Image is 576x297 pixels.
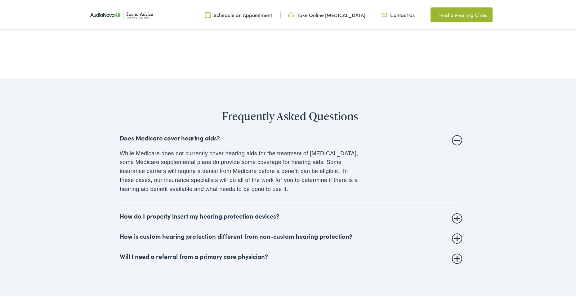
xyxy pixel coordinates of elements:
h2: Frequently Asked Questions [23,108,557,122]
summary: How do I properly insert my hearing protection devices? [120,211,461,218]
img: Map pin icon in a unique green color, indicating location-related features or services. [431,10,436,17]
img: Calendar icon in a unique green color, symbolizing scheduling or date-related features. [205,10,211,17]
a: Schedule an Appointment [205,10,272,17]
summary: Will I need a referral from a primary care physician? [120,251,461,259]
summary: Does Medicare cover hearing aids? [120,133,461,140]
span: While Medicare does not currently cover hearing aids for the treatment of [MEDICAL_DATA], some Me... [120,149,358,191]
img: Icon representing mail communication in a unique green color, indicative of contact or communicat... [382,10,387,17]
img: Headphone icon in a unique green color, suggesting audio-related services or features. [288,10,294,17]
a: Find a Hearing Clinic [431,6,493,21]
summary: How is custom hearing protection different from non-custom hearing protection? [120,231,461,238]
a: Contact Us [382,10,415,17]
a: Take Online [MEDICAL_DATA] [288,10,365,17]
